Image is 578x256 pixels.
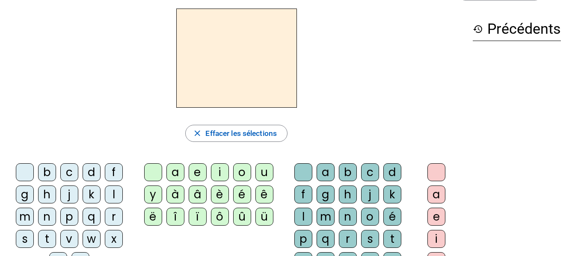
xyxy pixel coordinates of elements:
[427,208,445,226] div: e
[383,230,401,248] div: t
[205,127,277,140] span: Effacer les sélections
[473,17,561,41] h3: Précédents
[105,230,123,248] div: x
[361,230,379,248] div: s
[16,208,34,226] div: m
[83,208,101,226] div: q
[255,163,273,181] div: u
[193,129,202,138] mat-icon: close
[361,163,379,181] div: c
[339,163,357,181] div: b
[383,208,401,226] div: é
[339,185,357,203] div: h
[38,208,56,226] div: n
[211,163,229,181] div: i
[294,230,312,248] div: p
[427,185,445,203] div: a
[317,208,335,226] div: m
[83,230,101,248] div: w
[38,163,56,181] div: b
[166,208,184,226] div: î
[233,208,251,226] div: û
[339,230,357,248] div: r
[294,208,312,226] div: l
[233,185,251,203] div: é
[427,230,445,248] div: i
[189,185,207,203] div: â
[383,185,401,203] div: k
[383,163,401,181] div: d
[16,230,34,248] div: s
[189,208,207,226] div: ï
[317,163,335,181] div: a
[60,163,78,181] div: c
[38,185,56,203] div: h
[105,163,123,181] div: f
[317,185,335,203] div: g
[16,185,34,203] div: g
[60,230,78,248] div: v
[339,208,357,226] div: n
[60,185,78,203] div: j
[233,163,251,181] div: o
[83,163,101,181] div: d
[185,125,288,142] button: Effacer les sélections
[166,163,184,181] div: a
[105,185,123,203] div: l
[255,208,273,226] div: ü
[361,185,379,203] div: j
[211,208,229,226] div: ô
[166,185,184,203] div: à
[144,208,162,226] div: ë
[473,24,483,34] mat-icon: history
[60,208,78,226] div: p
[211,185,229,203] div: è
[83,185,101,203] div: k
[105,208,123,226] div: r
[189,163,207,181] div: e
[144,185,162,203] div: y
[317,230,335,248] div: q
[38,230,56,248] div: t
[255,185,273,203] div: ê
[361,208,379,226] div: o
[294,185,312,203] div: f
